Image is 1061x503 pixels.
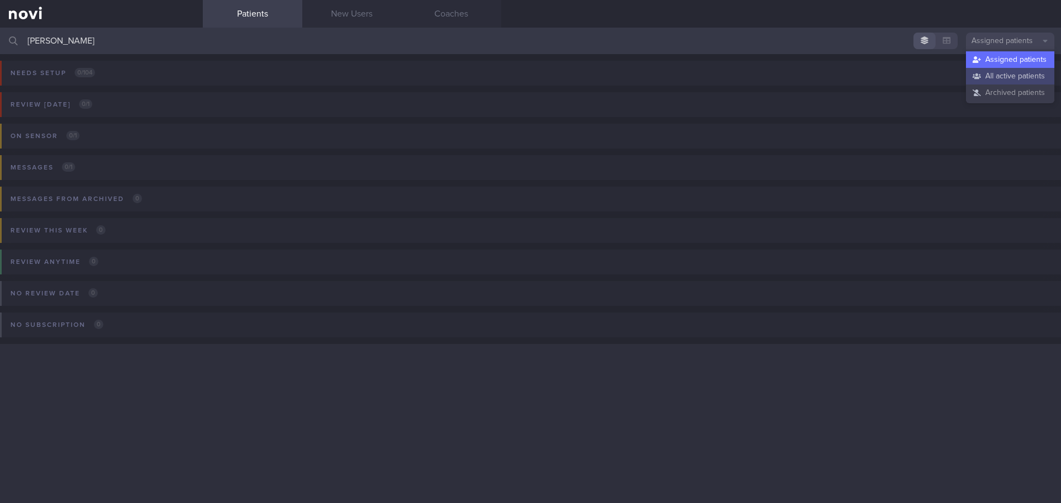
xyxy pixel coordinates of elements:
span: 0 [94,320,103,329]
button: Assigned patients [966,51,1054,68]
span: 0 / 1 [62,162,75,172]
span: 0 / 1 [79,99,92,109]
div: Review this week [8,223,108,238]
div: Messages [8,160,78,175]
div: Review anytime [8,255,101,269]
button: Archived patients [966,84,1054,101]
span: 0 [96,225,106,235]
div: Needs setup [8,66,98,81]
div: On sensor [8,129,82,144]
div: Messages from Archived [8,192,145,207]
div: No subscription [8,317,106,332]
span: 0 / 104 [75,68,95,77]
div: Review [DATE] [8,97,95,112]
button: All active patients [966,68,1054,84]
span: 0 / 1 [66,131,80,140]
span: 0 [89,257,98,266]
div: No review date [8,286,101,301]
button: Assigned patients [966,33,1054,49]
span: 0 [88,288,98,298]
span: 0 [133,194,142,203]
